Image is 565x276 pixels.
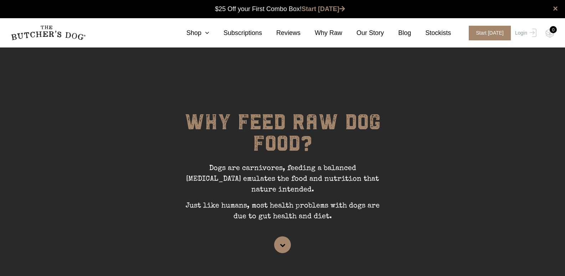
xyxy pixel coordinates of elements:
[302,5,345,12] a: Start [DATE]
[209,28,262,38] a: Subscriptions
[411,28,451,38] a: Stockists
[301,28,342,38] a: Why Raw
[462,26,513,40] a: Start [DATE]
[513,26,536,40] a: Login
[262,28,301,38] a: Reviews
[176,111,390,163] h1: WHY FEED RAW DOG FOOD?
[342,28,384,38] a: Our Story
[172,28,209,38] a: Shop
[469,26,511,40] span: Start [DATE]
[545,29,554,38] img: TBD_Cart-Empty.png
[176,201,390,227] p: Just like humans, most health problems with dogs are due to gut health and diet.
[553,4,558,13] a: close
[176,163,390,201] p: Dogs are carnivores, feeding a balanced [MEDICAL_DATA] emulates the food and nutrition that natur...
[550,26,557,33] div: 0
[384,28,411,38] a: Blog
